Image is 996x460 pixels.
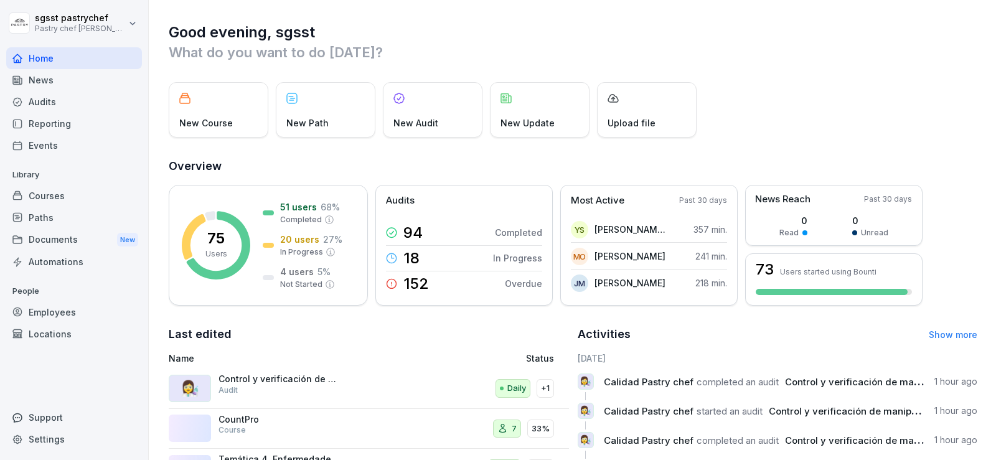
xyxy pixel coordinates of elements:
[181,377,199,400] p: 👩‍🔬
[280,246,323,258] p: In Progress
[207,231,225,246] p: 75
[571,275,588,292] div: JM
[169,157,977,175] h2: Overview
[218,414,343,425] p: CountPro
[571,194,624,208] p: Most Active
[493,251,542,265] p: In Progress
[580,431,591,449] p: 👩‍🔬
[280,279,322,290] p: Not Started
[541,382,550,395] p: +1
[594,250,665,263] p: [PERSON_NAME]
[6,251,142,273] a: Automations
[495,226,542,239] p: Completed
[608,116,655,129] p: Upload file
[695,250,727,263] p: 241 min.
[929,329,977,340] a: Show more
[6,323,142,345] a: Locations
[779,214,807,227] p: 0
[6,91,142,113] a: Audits
[6,185,142,207] a: Courses
[697,376,779,388] span: completed an audit
[218,373,343,385] p: Control y verificación de manipuladores
[6,428,142,450] a: Settings
[6,406,142,428] div: Support
[169,409,569,449] a: CountProCourse733%
[386,194,415,208] p: Audits
[169,368,569,409] a: 👩‍🔬Control y verificación de manipuladoresAuditDaily+1
[785,376,967,388] span: Control y verificación de manipuladores
[218,425,246,436] p: Course
[317,265,331,278] p: 5 %
[205,248,227,260] p: Users
[169,42,977,62] p: What do you want to do [DATE]?
[526,352,554,365] p: Status
[179,116,233,129] p: New Course
[6,207,142,228] a: Paths
[6,134,142,156] a: Events
[693,223,727,236] p: 357 min.
[571,248,588,265] div: MO
[532,423,550,435] p: 33%
[934,434,977,446] p: 1 hour ago
[505,277,542,290] p: Overdue
[578,352,978,365] h6: [DATE]
[403,251,420,266] p: 18
[280,233,319,246] p: 20 users
[697,434,779,446] span: completed an audit
[594,276,665,289] p: [PERSON_NAME]
[852,214,888,227] p: 0
[507,382,526,395] p: Daily
[769,405,951,417] span: Control y verificación de manipuladores
[580,373,591,390] p: 👩‍🔬
[500,116,555,129] p: New Update
[756,262,774,277] h3: 73
[571,221,588,238] div: YS
[403,225,423,240] p: 94
[594,223,666,236] p: [PERSON_NAME] Soche
[578,326,631,343] h2: Activities
[864,194,912,205] p: Past 30 days
[6,165,142,185] p: Library
[604,405,693,417] span: Calidad Pastry chef
[6,113,142,134] a: Reporting
[580,402,591,420] p: 👩‍🔬
[280,200,317,214] p: 51 users
[6,228,142,251] div: Documents
[779,227,799,238] p: Read
[280,265,314,278] p: 4 users
[785,434,967,446] span: Control y verificación de manipuladores
[604,376,693,388] span: Calidad Pastry chef
[6,281,142,301] p: People
[35,13,126,24] p: sgsst pastrychef
[321,200,340,214] p: 68 %
[934,405,977,417] p: 1 hour ago
[286,116,329,129] p: New Path
[934,375,977,388] p: 1 hour ago
[679,195,727,206] p: Past 30 days
[512,423,517,435] p: 7
[604,434,693,446] span: Calidad Pastry chef
[755,192,810,207] p: News Reach
[35,24,126,33] p: Pastry chef [PERSON_NAME] y Cocina gourmet
[280,214,322,225] p: Completed
[6,47,142,69] a: Home
[6,301,142,323] a: Employees
[697,405,763,417] span: started an audit
[695,276,727,289] p: 218 min.
[169,352,415,365] p: Name
[861,227,888,238] p: Unread
[6,69,142,91] a: News
[323,233,342,246] p: 27 %
[218,385,238,396] p: Audit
